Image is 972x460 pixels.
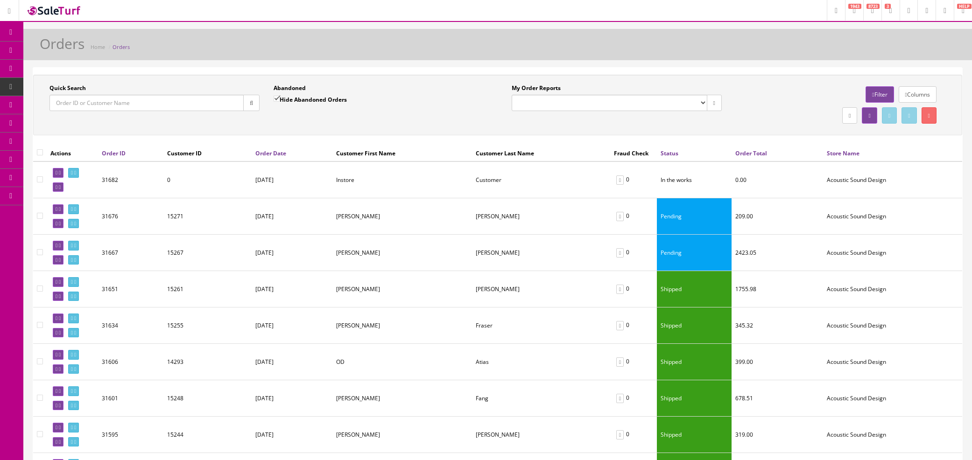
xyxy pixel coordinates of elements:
[657,307,732,344] td: Shipped
[823,344,962,380] td: Acoustic Sound Design
[732,380,823,417] td: 678.51
[512,84,561,92] label: My Order Reports
[332,417,472,453] td: Gregg
[848,4,861,9] span: 1943
[735,149,767,157] a: Order Total
[332,271,472,307] td: Derek
[98,271,163,307] td: 31651
[885,4,891,9] span: 3
[332,198,472,235] td: Regina
[657,271,732,307] td: Shipped
[866,86,894,103] a: Filter
[472,161,610,198] td: Customer
[610,161,657,198] td: 0
[163,307,252,344] td: 15255
[98,198,163,235] td: 31676
[332,161,472,198] td: Instore
[98,344,163,380] td: 31606
[252,198,332,235] td: [DATE]
[472,145,610,161] th: Customer Last Name
[657,235,732,271] td: Pending
[252,235,332,271] td: [DATE]
[732,344,823,380] td: 399.00
[610,198,657,235] td: 0
[732,271,823,307] td: 1755.98
[899,86,937,103] a: Columns
[91,43,105,50] a: Home
[163,161,252,198] td: 0
[332,145,472,161] th: Customer First Name
[957,4,972,9] span: HELP
[610,380,657,417] td: 0
[657,380,732,417] td: Shipped
[163,344,252,380] td: 14293
[163,271,252,307] td: 15261
[98,235,163,271] td: 31667
[732,198,823,235] td: 209.00
[657,161,732,198] td: In the works
[252,380,332,417] td: [DATE]
[732,307,823,344] td: 345.32
[252,161,332,198] td: [DATE]
[274,95,347,104] label: Hide Abandoned Orders
[47,145,98,161] th: Actions
[252,417,332,453] td: [DATE]
[163,198,252,235] td: 15271
[610,235,657,271] td: 0
[98,161,163,198] td: 31682
[472,307,610,344] td: Fraser
[823,417,962,453] td: Acoustic Sound Design
[610,344,657,380] td: 0
[472,344,610,380] td: Atias
[332,380,472,417] td: Geoffrey
[252,307,332,344] td: [DATE]
[252,344,332,380] td: [DATE]
[823,198,962,235] td: Acoustic Sound Design
[49,95,244,111] input: Order ID or Customer Name
[472,380,610,417] td: Fang
[472,198,610,235] td: Edwards
[332,344,472,380] td: OD
[823,307,962,344] td: Acoustic Sound Design
[823,380,962,417] td: Acoustic Sound Design
[332,307,472,344] td: Doug
[866,4,880,9] span: 8723
[274,84,306,92] label: Abandoned
[163,145,252,161] th: Customer ID
[610,307,657,344] td: 0
[102,149,126,157] a: Order ID
[163,235,252,271] td: 15267
[98,417,163,453] td: 31595
[732,161,823,198] td: 0.00
[661,149,678,157] a: Status
[610,271,657,307] td: 0
[332,235,472,271] td: allen
[823,271,962,307] td: Acoustic Sound Design
[113,43,130,50] a: Orders
[98,380,163,417] td: 31601
[98,307,163,344] td: 31634
[274,96,280,102] input: Hide Abandoned Orders
[472,417,610,453] td: Bauman
[732,235,823,271] td: 2423.05
[472,235,610,271] td: cespedes
[49,84,86,92] label: Quick Search
[732,417,823,453] td: 319.00
[657,344,732,380] td: Shipped
[163,380,252,417] td: 15248
[163,417,252,453] td: 15244
[610,145,657,161] th: Fraud Check
[657,198,732,235] td: Pending
[252,271,332,307] td: [DATE]
[255,149,286,157] a: Order Date
[472,271,610,307] td: Fong
[657,417,732,453] td: Shipped
[827,149,859,157] a: Store Name
[823,235,962,271] td: Acoustic Sound Design
[40,36,85,51] h1: Orders
[610,417,657,453] td: 0
[26,4,82,17] img: SaleTurf
[823,161,962,198] td: Acoustic Sound Design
